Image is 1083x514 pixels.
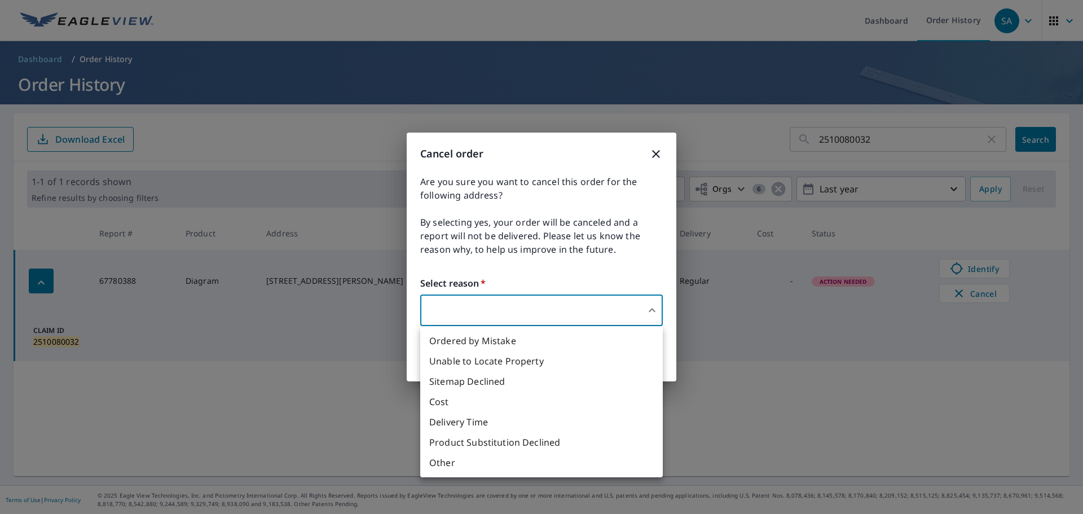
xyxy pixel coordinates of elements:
li: Cost [420,392,663,412]
li: Delivery Time [420,412,663,432]
li: Sitemap Declined [420,371,663,392]
li: Ordered by Mistake [420,331,663,351]
li: Unable to Locate Property [420,351,663,371]
li: Other [420,453,663,473]
li: Product Substitution Declined [420,432,663,453]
